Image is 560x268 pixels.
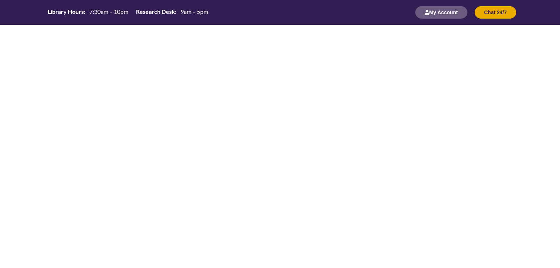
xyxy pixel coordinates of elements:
[89,8,128,15] span: 7:30am – 10pm
[45,8,86,16] th: Library Hours:
[45,8,211,18] a: Hours Today
[475,6,516,19] button: Chat 24/7
[475,9,516,15] a: Chat 24/7
[133,8,178,16] th: Research Desk:
[180,8,208,15] span: 9am – 5pm
[415,9,467,15] a: My Account
[415,6,467,19] button: My Account
[45,8,211,17] table: Hours Today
